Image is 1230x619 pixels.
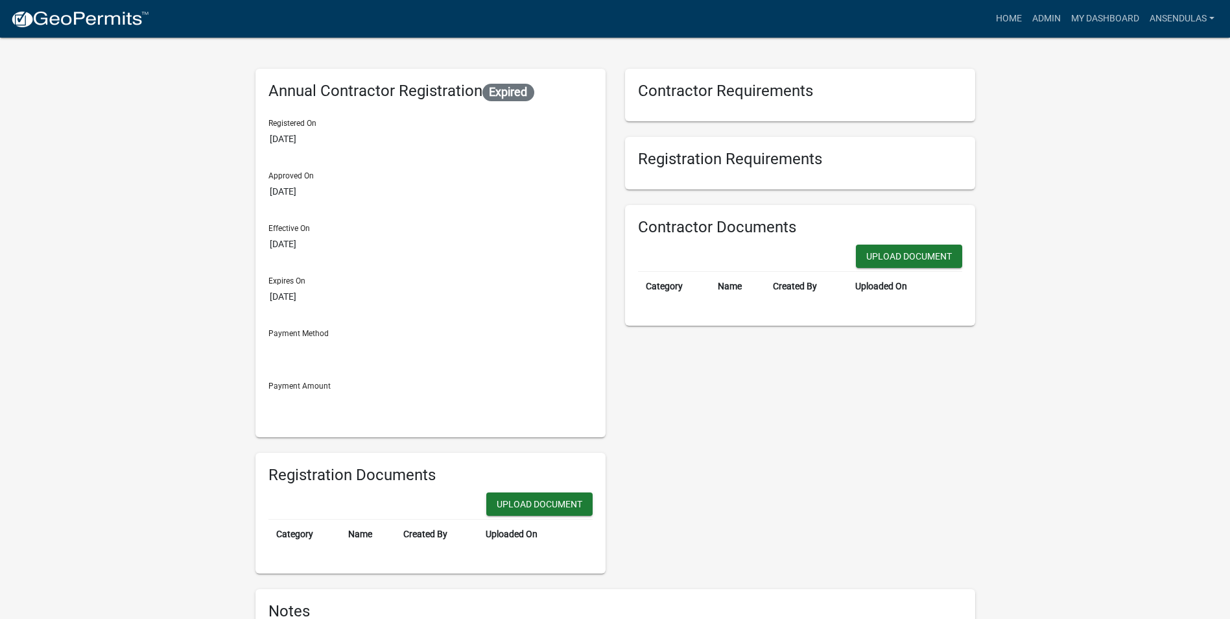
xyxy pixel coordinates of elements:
a: ansendulas [1144,6,1220,31]
span: Expired [482,84,535,101]
th: Name [340,519,395,549]
th: Uploaded On [478,519,571,549]
th: Created By [396,519,478,549]
wm-modal-confirm: New Document [486,492,593,519]
th: Uploaded On [847,271,941,301]
a: Home [991,6,1027,31]
h6: Contractor Requirements [638,82,962,101]
wm-modal-confirm: New Document [856,245,962,271]
th: Category [638,271,711,301]
button: Upload Document [856,245,962,268]
button: Upload Document [486,492,593,516]
h6: Contractor Documents [638,218,962,237]
th: Created By [765,271,847,301]
a: Admin [1027,6,1066,31]
h6: Registration Requirements [638,150,962,169]
th: Category [268,519,341,549]
th: Name [710,271,764,301]
h6: Annual Contractor Registration [268,82,593,101]
h6: Registration Documents [268,466,593,485]
a: My Dashboard [1066,6,1144,31]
